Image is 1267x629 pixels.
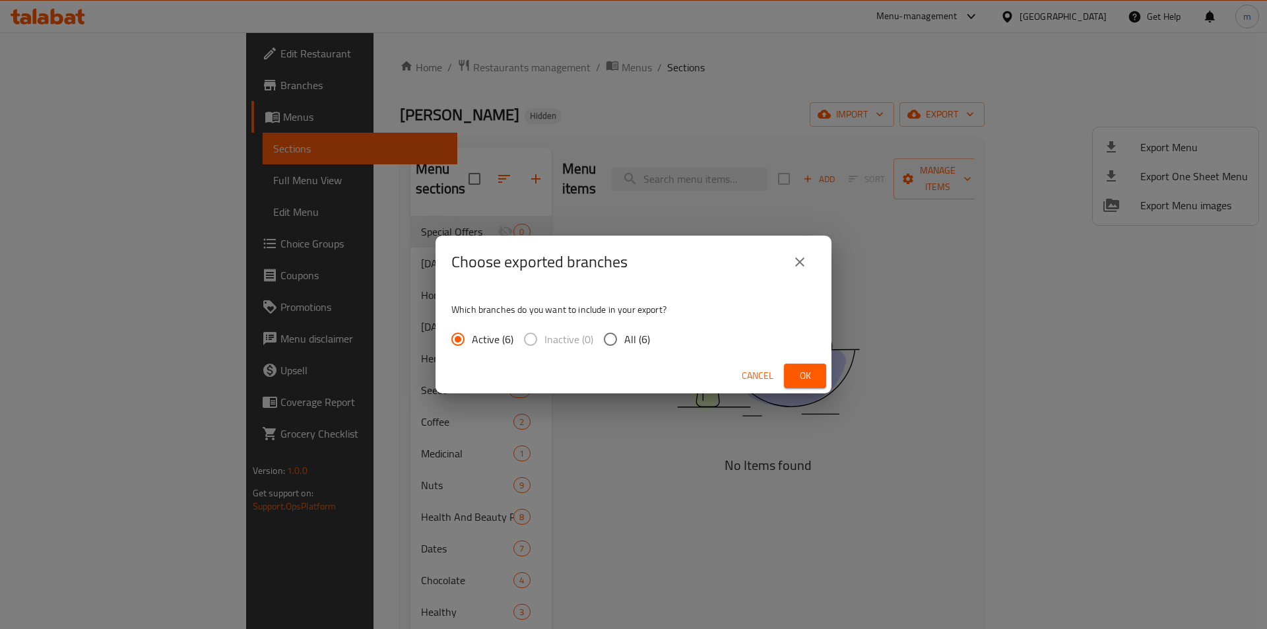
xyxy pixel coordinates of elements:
span: Ok [795,368,816,384]
span: All (6) [624,331,650,347]
h2: Choose exported branches [451,251,628,273]
span: Active (6) [472,331,513,347]
button: Cancel [736,364,779,388]
span: Cancel [742,368,773,384]
button: Ok [784,364,826,388]
button: close [784,246,816,278]
span: Inactive (0) [544,331,593,347]
p: Which branches do you want to include in your export? [451,303,816,316]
